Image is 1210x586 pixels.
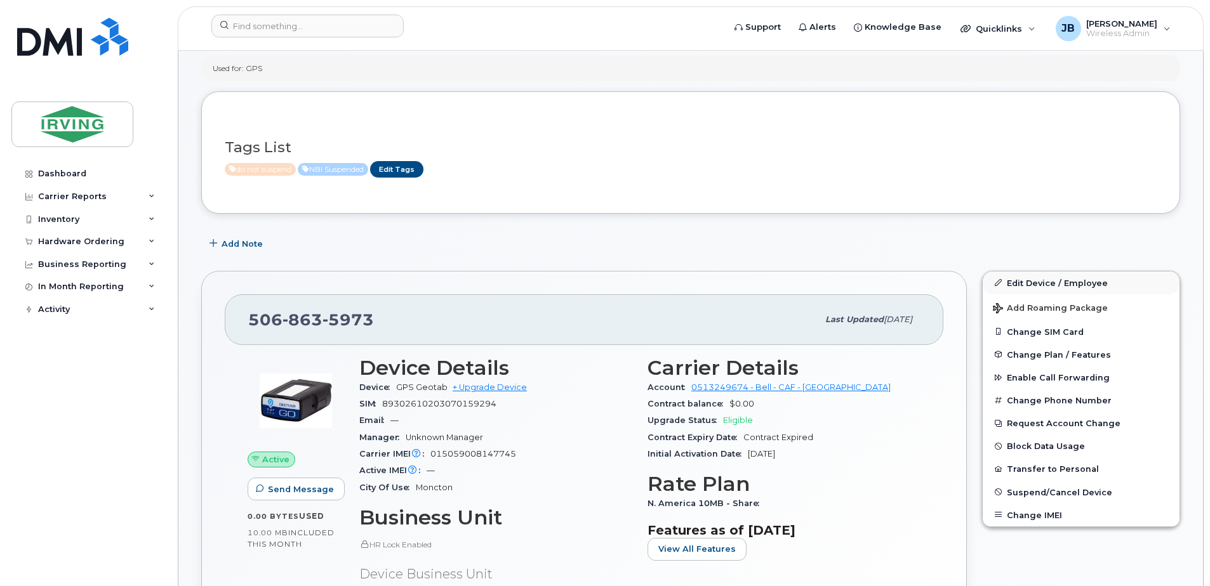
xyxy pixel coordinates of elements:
[453,382,527,392] a: + Upgrade Device
[825,315,884,324] span: Last updated
[299,511,324,521] span: used
[359,466,427,475] span: Active IMEI
[983,320,1180,343] button: Change SIM Card
[648,382,691,392] span: Account
[865,21,941,34] span: Knowledge Base
[359,506,632,529] h3: Business Unit
[1086,18,1157,29] span: [PERSON_NAME]
[648,472,921,495] h3: Rate Plan
[648,498,766,508] span: N. America 10MB - Share
[201,233,274,256] button: Add Note
[648,433,743,442] span: Contract Expiry Date
[729,399,754,408] span: $0.00
[225,163,296,176] span: Active
[248,528,288,537] span: 10.00 MB
[748,449,775,459] span: [DATE]
[983,434,1180,457] button: Block Data Usage
[983,481,1180,504] button: Suspend/Cancel Device
[268,483,334,495] span: Send Message
[1047,16,1180,41] div: Jim Briggs
[248,512,299,521] span: 0.00 Bytes
[225,140,1157,155] h3: Tags List
[390,415,399,425] span: —
[983,457,1180,480] button: Transfer to Personal
[1007,373,1110,382] span: Enable Call Forwarding
[359,539,632,550] p: HR Lock Enabled
[648,538,747,561] button: View All Features
[359,433,406,442] span: Manager
[359,415,390,425] span: Email
[370,161,423,177] a: Edit Tags
[359,483,416,492] span: City Of Use
[211,15,404,37] input: Find something...
[248,478,345,500] button: Send Message
[983,389,1180,412] button: Change Phone Number
[213,63,262,74] div: Used for: GPS
[723,415,753,425] span: Eligible
[745,21,781,34] span: Support
[648,449,748,459] span: Initial Activation Date
[983,271,1180,294] a: Edit Device / Employee
[359,356,632,379] h3: Device Details
[248,310,374,329] span: 506
[416,483,453,492] span: Moncton
[262,453,289,466] span: Active
[359,382,396,392] span: Device
[222,238,263,250] span: Add Note
[1086,29,1157,39] span: Wireless Admin
[359,449,430,459] span: Carrier IMEI
[884,315,912,324] span: [DATE]
[993,303,1108,315] span: Add Roaming Package
[648,415,723,425] span: Upgrade Status
[1007,487,1112,497] span: Suspend/Cancel Device
[983,366,1180,389] button: Enable Call Forwarding
[1061,21,1075,36] span: JB
[648,523,921,538] h3: Features as of [DATE]
[359,399,382,408] span: SIM
[983,294,1180,320] button: Add Roaming Package
[430,449,516,459] span: 015059008147745
[258,363,334,439] img: image20231002-3703462-1aj3rdm.jpeg
[809,21,836,34] span: Alerts
[983,343,1180,366] button: Change Plan / Features
[396,382,448,392] span: GPS Geotab
[976,23,1022,34] span: Quicklinks
[691,382,891,392] a: 0513249674 - Bell - CAF - [GEOGRAPHIC_DATA]
[658,543,736,555] span: View All Features
[298,163,368,176] span: Active
[283,310,322,329] span: 863
[382,399,496,408] span: 89302610203070159294
[743,433,813,442] span: Contract Expired
[983,504,1180,526] button: Change IMEI
[406,433,483,442] span: Unknown Manager
[726,15,790,40] a: Support
[248,528,335,549] span: included this month
[790,15,845,40] a: Alerts
[322,310,374,329] span: 5973
[983,412,1180,434] button: Request Account Change
[359,565,632,583] p: Device Business Unit
[648,399,729,408] span: Contract balance
[845,15,950,40] a: Knowledge Base
[1007,349,1111,359] span: Change Plan / Features
[952,16,1044,41] div: Quicklinks
[648,356,921,379] h3: Carrier Details
[427,466,435,475] span: —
